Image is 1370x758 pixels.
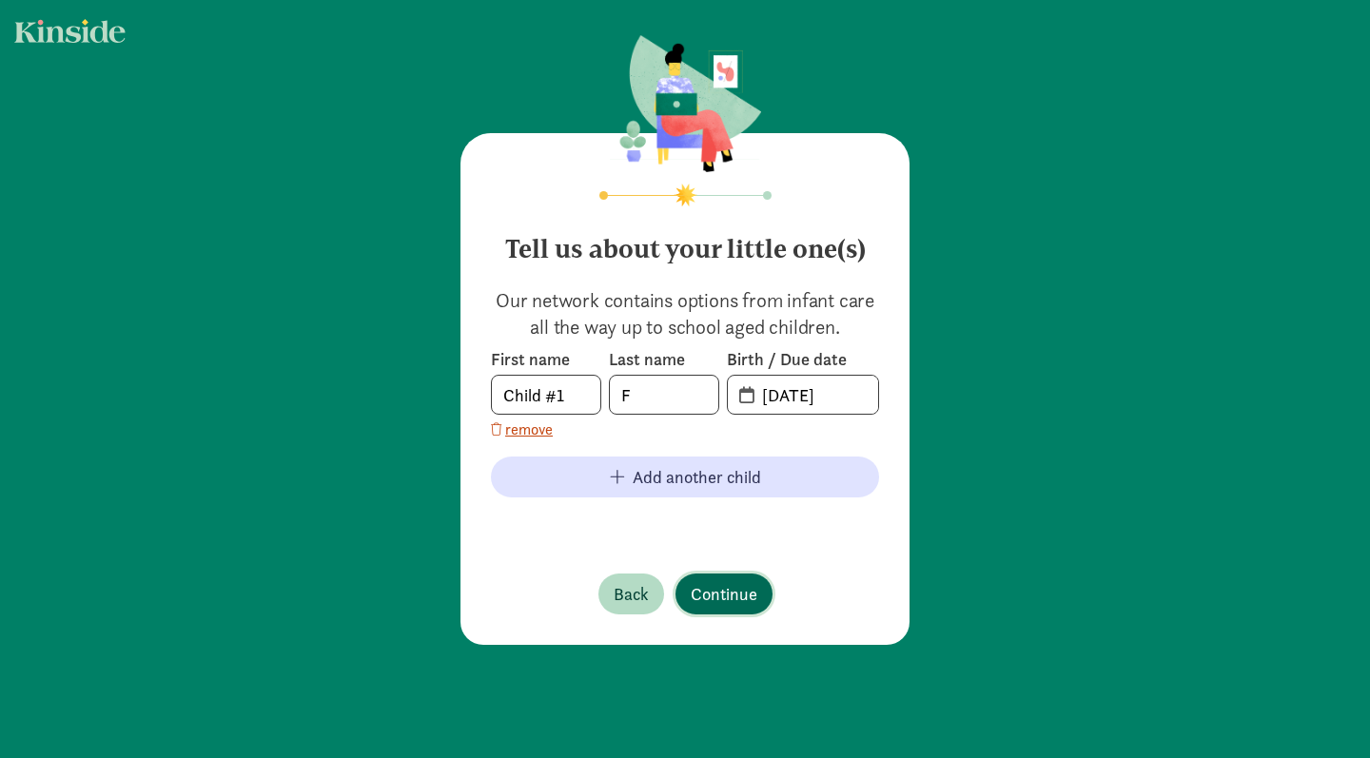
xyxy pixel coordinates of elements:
label: First name [491,348,601,371]
button: Back [598,573,664,614]
span: Add another child [633,464,761,490]
span: Back [614,581,649,607]
h4: Tell us about your little one(s) [491,219,879,264]
p: Our network contains options from infant care all the way up to school aged children. [491,287,879,340]
input: MM-DD-YYYY [751,376,878,414]
button: Add another child [491,457,879,497]
label: Birth / Due date [727,348,879,371]
label: Last name [609,348,719,371]
button: remove [491,418,553,441]
button: Continue [675,573,773,614]
span: remove [505,418,553,441]
span: Continue [691,581,757,607]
